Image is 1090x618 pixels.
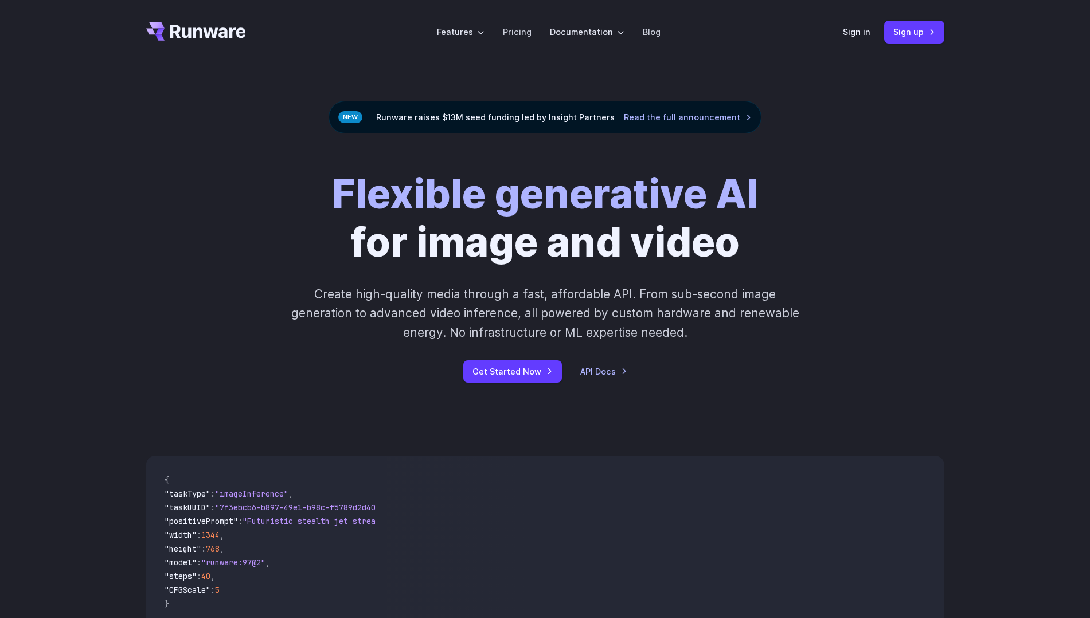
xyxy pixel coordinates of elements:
[210,502,215,513] span: :
[332,170,758,218] strong: Flexible generative AI
[210,571,215,581] span: ,
[437,25,485,38] label: Features
[165,489,210,499] span: "taskType"
[643,25,661,38] a: Blog
[265,557,270,568] span: ,
[165,475,169,485] span: {
[463,360,562,383] a: Get Started Now
[201,557,265,568] span: "runware:97@2"
[580,365,627,378] a: API Docs
[329,101,761,133] div: Runware raises $13M seed funding led by Insight Partners
[503,25,532,38] a: Pricing
[201,530,220,540] span: 1344
[201,571,210,581] span: 40
[290,285,800,342] p: Create high-quality media through a fast, affordable API. From sub-second image generation to adv...
[215,489,288,499] span: "imageInference"
[210,489,215,499] span: :
[197,557,201,568] span: :
[220,544,224,554] span: ,
[146,22,246,41] a: Go to /
[220,530,224,540] span: ,
[165,585,210,595] span: "CFGScale"
[243,516,660,526] span: "Futuristic stealth jet streaking through a neon-lit cityscape with glowing purple exhaust"
[165,516,238,526] span: "positivePrompt"
[165,557,197,568] span: "model"
[201,544,206,554] span: :
[210,585,215,595] span: :
[197,571,201,581] span: :
[884,21,944,43] a: Sign up
[165,502,210,513] span: "taskUUID"
[165,530,197,540] span: "width"
[215,585,220,595] span: 5
[332,170,758,266] h1: for image and video
[165,571,197,581] span: "steps"
[624,111,752,124] a: Read the full announcement
[165,544,201,554] span: "height"
[165,599,169,609] span: }
[238,516,243,526] span: :
[843,25,870,38] a: Sign in
[288,489,293,499] span: ,
[197,530,201,540] span: :
[550,25,624,38] label: Documentation
[215,502,389,513] span: "7f3ebcb6-b897-49e1-b98c-f5789d2d40d7"
[206,544,220,554] span: 768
